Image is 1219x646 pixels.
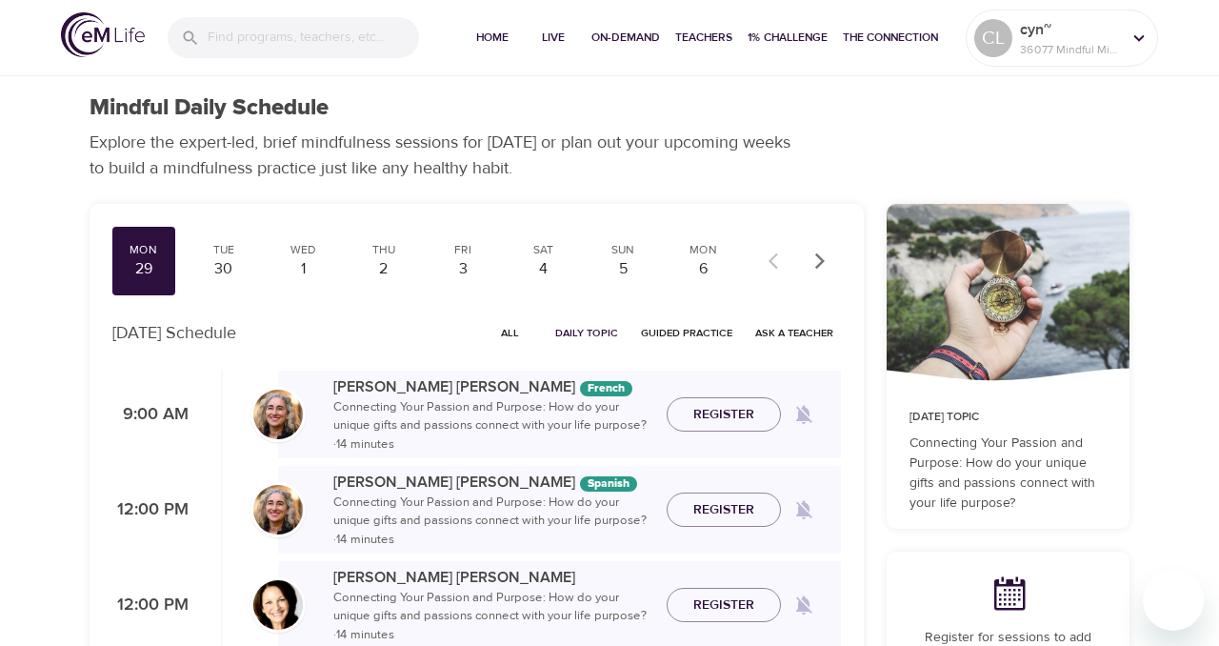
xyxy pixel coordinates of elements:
[360,242,408,258] div: Thu
[487,324,532,342] span: All
[641,324,732,342] span: Guided Practice
[112,320,236,346] p: [DATE] Schedule
[599,258,647,280] div: 5
[580,381,632,396] div: The episodes in this programs will be in French
[679,258,727,280] div: 6
[360,258,408,280] div: 2
[519,258,567,280] div: 4
[675,28,732,48] span: Teachers
[748,28,828,48] span: 1% Challenge
[599,242,647,258] div: Sun
[479,318,540,348] button: All
[633,318,740,348] button: Guided Practice
[120,242,168,258] div: Mon
[781,582,827,628] span: Remind me when a class goes live every Monday at 12:00 PM
[1020,41,1121,58] p: 36077 Mindful Minutes
[333,589,651,645] p: Connecting Your Passion and Purpose: How do your unique gifts and passions connect with your life...
[200,258,248,280] div: 30
[333,471,651,494] p: [PERSON_NAME] [PERSON_NAME]
[440,242,488,258] div: Fri
[781,487,827,533] span: Remind me when a class goes live every Monday at 12:00 PM
[440,258,488,280] div: 3
[755,324,833,342] span: Ask a Teacher
[333,398,651,454] p: Connecting Your Passion and Purpose: How do your unique gifts and passions connect with your life...
[253,390,303,439] img: Maria%20Alonso%20Martinez.png
[280,258,328,280] div: 1
[843,28,938,48] span: The Connection
[693,594,754,617] span: Register
[679,242,727,258] div: Mon
[200,242,248,258] div: Tue
[667,493,781,528] button: Register
[112,402,189,428] p: 9:00 AM
[253,485,303,535] img: Maria%20Alonso%20Martinez.png
[112,593,189,618] p: 12:00 PM
[519,242,567,258] div: Sat
[974,19,1012,57] div: CL
[112,497,189,523] p: 12:00 PM
[530,28,576,48] span: Live
[781,392,827,437] span: Remind me when a class goes live every Monday at 9:00 AM
[693,498,754,522] span: Register
[253,580,303,630] img: Laurie_Weisman-min.jpg
[333,494,651,550] p: Connecting Your Passion and Purpose: How do your unique gifts and passions connect with your life...
[61,12,145,57] img: logo
[909,434,1107,514] p: Connecting Your Passion and Purpose: How do your unique gifts and passions connect with your life...
[120,258,168,280] div: 29
[667,588,781,623] button: Register
[1143,570,1204,631] iframe: Button to launch messaging window
[90,94,329,122] h1: Mindful Daily Schedule
[909,409,1107,426] p: [DATE] Topic
[555,324,618,342] span: Daily Topic
[1020,18,1121,41] p: cyn~
[693,403,754,427] span: Register
[470,28,515,48] span: Home
[580,476,637,492] div: The episodes in this programs will be in Spanish
[748,318,841,348] button: Ask a Teacher
[333,566,651,589] p: [PERSON_NAME] [PERSON_NAME]
[548,318,626,348] button: Daily Topic
[591,28,660,48] span: On-Demand
[208,17,419,58] input: Find programs, teachers, etc...
[667,397,781,433] button: Register
[280,242,328,258] div: Wed
[90,130,804,181] p: Explore the expert-led, brief mindfulness sessions for [DATE] or plan out your upcoming weeks to ...
[333,375,651,398] p: [PERSON_NAME] [PERSON_NAME]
